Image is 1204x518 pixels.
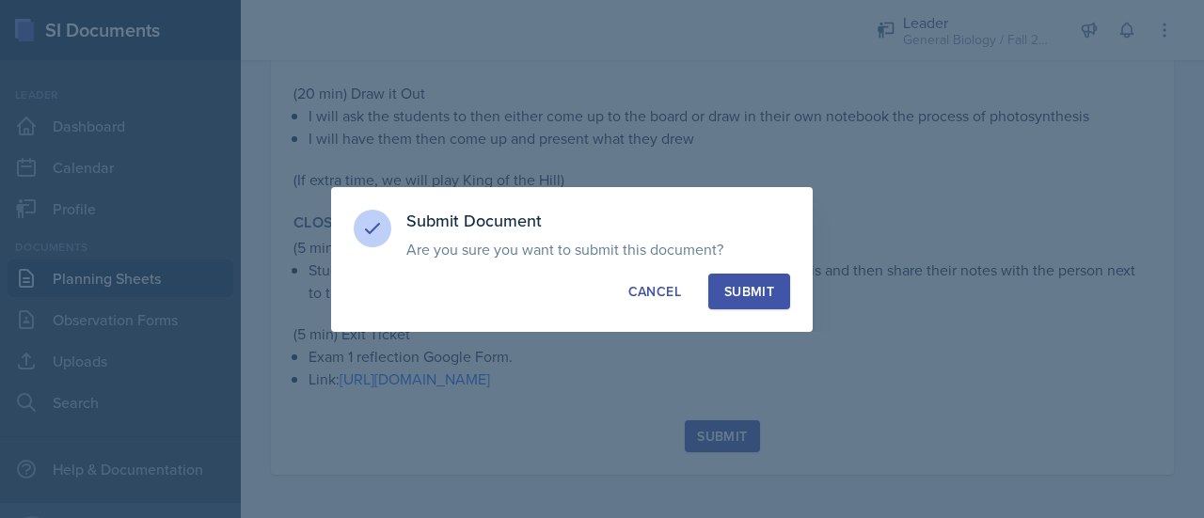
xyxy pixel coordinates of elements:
[406,240,790,259] p: Are you sure you want to submit this document?
[724,282,774,301] div: Submit
[612,274,697,309] button: Cancel
[708,274,790,309] button: Submit
[628,282,681,301] div: Cancel
[406,210,790,232] h3: Submit Document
